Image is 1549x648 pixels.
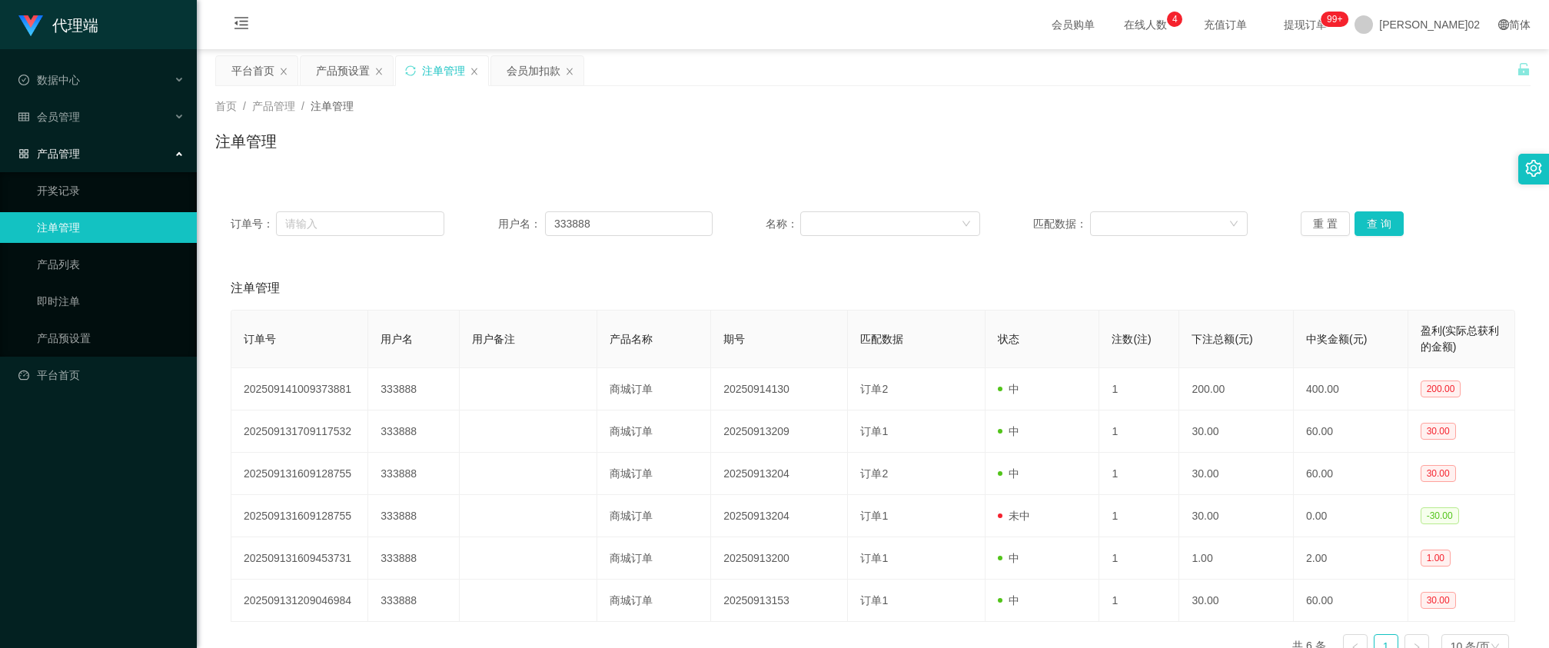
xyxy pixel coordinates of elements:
[1421,592,1456,609] span: 30.00
[37,323,184,354] a: 产品预设置
[381,333,413,345] span: 用户名
[1124,18,1167,31] font: 在线人数
[470,67,479,76] i: 图标： 关闭
[766,216,800,232] span: 名称：
[231,580,368,622] td: 202509131209046984
[1172,12,1178,27] p: 4
[1306,333,1367,345] span: 中奖金额(元)
[279,67,288,76] i: 图标： 关闭
[711,453,848,495] td: 20250913204
[1179,410,1294,453] td: 30.00
[368,495,460,537] td: 333888
[1099,537,1179,580] td: 1
[231,410,368,453] td: 202509131709117532
[565,67,574,76] i: 图标： 关闭
[1179,453,1294,495] td: 30.00
[37,111,80,123] font: 会员管理
[231,56,274,85] div: 平台首页
[368,453,460,495] td: 333888
[405,65,416,76] i: 图标： 同步
[1421,550,1451,567] span: 1.00
[316,56,370,85] div: 产品预设置
[1421,423,1456,440] span: 30.00
[711,410,848,453] td: 20250913209
[1294,368,1408,410] td: 400.00
[711,495,848,537] td: 20250913204
[368,537,460,580] td: 333888
[52,1,98,50] h1: 代理端
[252,100,295,112] span: 产品管理
[231,279,280,297] span: 注单管理
[1284,18,1327,31] font: 提现订单
[18,111,29,122] i: 图标： table
[374,67,384,76] i: 图标： 关闭
[1009,383,1019,395] font: 中
[18,75,29,85] i: 图标： check-circle-o
[711,580,848,622] td: 20250913153
[597,410,712,453] td: 商城订单
[37,249,184,280] a: 产品列表
[18,15,43,37] img: logo.9652507e.png
[368,580,460,622] td: 333888
[1099,495,1179,537] td: 1
[1179,495,1294,537] td: 30.00
[311,100,354,112] span: 注单管理
[1421,507,1459,524] span: -30.00
[507,56,560,85] div: 会员加扣款
[1498,19,1509,30] i: 图标： global
[597,368,712,410] td: 商城订单
[1509,18,1531,31] font: 简体
[37,212,184,243] a: 注单管理
[1099,453,1179,495] td: 1
[1179,537,1294,580] td: 1.00
[1294,410,1408,453] td: 60.00
[1294,453,1408,495] td: 60.00
[1294,495,1408,537] td: 0.00
[1009,552,1019,564] font: 中
[860,594,888,606] span: 订单1
[1099,410,1179,453] td: 1
[231,495,368,537] td: 202509131609128755
[244,333,276,345] span: 订单号
[276,211,444,236] input: 请输入
[422,56,465,85] div: 注单管理
[498,216,545,232] span: 用户名：
[597,580,712,622] td: 商城订单
[301,100,304,112] span: /
[860,425,888,437] span: 订单1
[1355,211,1404,236] button: 查 询
[18,148,29,159] i: 图标： AppStore-O
[18,18,98,31] a: 代理端
[215,130,277,153] h1: 注单管理
[368,410,460,453] td: 333888
[998,333,1019,345] span: 状态
[1009,467,1019,480] font: 中
[1204,18,1247,31] font: 充值订单
[597,537,712,580] td: 商城订单
[1229,219,1238,230] i: 图标： 向下
[1321,12,1348,27] sup: 1193
[1167,12,1182,27] sup: 4
[215,1,268,50] i: 图标： menu-fold
[1421,324,1500,353] span: 盈利(实际总获利的金额)
[962,219,971,230] i: 图标： 向下
[37,175,184,206] a: 开奖记录
[860,467,888,480] span: 订单2
[1301,211,1350,236] button: 重 置
[1009,425,1019,437] font: 中
[860,510,888,522] span: 订单1
[1179,368,1294,410] td: 200.00
[231,368,368,410] td: 202509141009373881
[1294,580,1408,622] td: 60.00
[231,216,276,232] span: 订单号：
[711,537,848,580] td: 20250913200
[1033,216,1090,232] span: 匹配数据：
[860,383,888,395] span: 订单2
[711,368,848,410] td: 20250914130
[1179,580,1294,622] td: 30.00
[610,333,653,345] span: 产品名称
[1525,160,1542,177] i: 图标： 设置
[243,100,246,112] span: /
[1009,510,1030,522] font: 未中
[545,211,713,236] input: 请输入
